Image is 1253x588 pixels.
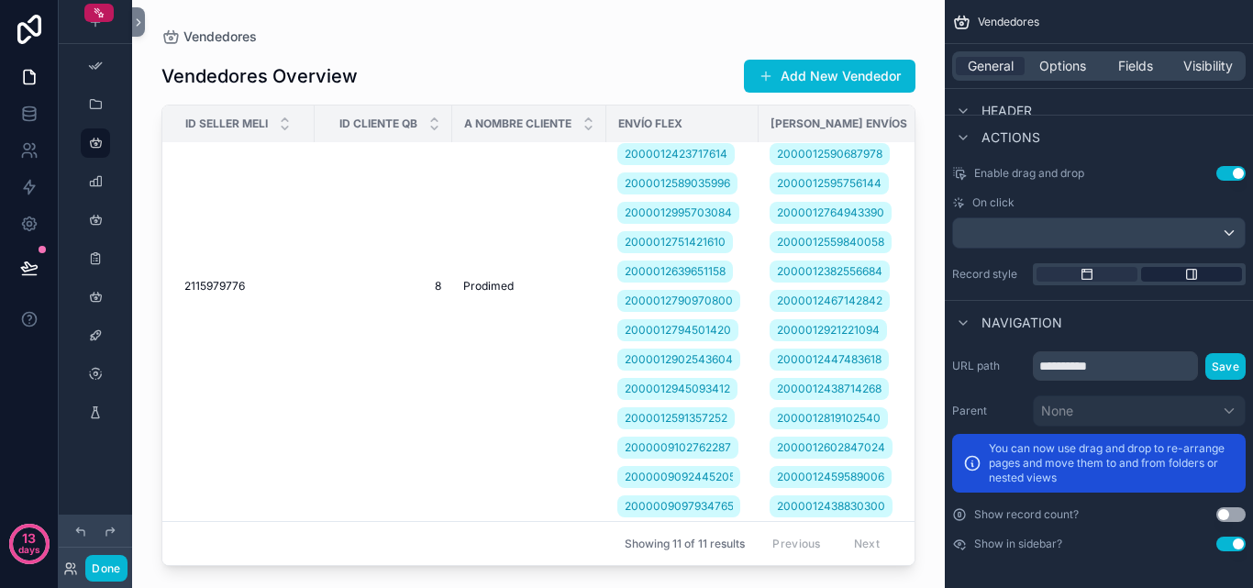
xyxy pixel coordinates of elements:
label: Record style [952,267,1026,282]
span: Vendedores [183,28,257,46]
span: Enable drag and drop [974,166,1084,181]
a: 2000012751421610 [617,231,733,253]
span: Vendedores [978,15,1039,29]
span: 2115979776 [184,279,245,294]
span: 2000012945093412 [625,382,730,396]
span: [PERSON_NAME] Envíos [771,116,907,131]
a: 2000012945093412 [617,378,737,400]
a: 2000012438714268 [770,378,889,400]
span: 2000012751421610 [625,235,726,250]
span: 2000012595756144 [777,176,882,191]
a: Prodimed [463,279,595,294]
span: 2000012590687978 [777,147,882,161]
a: 8 [326,279,441,294]
a: 2000012589035996 [617,172,737,194]
a: 2000012447483618 [770,349,889,371]
label: Show record count? [974,507,1079,522]
span: Navigation [981,314,1062,332]
a: 2000012602847024 [770,437,893,459]
span: On click [972,195,1015,210]
span: Showing 11 of 11 results [625,537,745,551]
button: Add New Vendedor [744,60,915,93]
span: Envío Flex [618,116,682,131]
span: 2000012819102540 [777,411,881,426]
span: 2000009092445205 [625,470,733,484]
a: 2000012639651158 [617,261,733,283]
p: You can now use drag and drop to re-arrange pages and move them to and from folders or nested views [989,441,1235,485]
a: 2000012590687978 [770,143,890,165]
span: ID Seller Meli [185,116,268,131]
a: 2000012819102540 [770,407,888,429]
span: 2000012639651158 [625,264,726,279]
span: 2000012591357252 [625,411,727,426]
a: 2000012764943390 [770,202,892,224]
span: 2000012447483618 [777,352,882,367]
p: days [18,537,40,562]
span: 2000012589035996 [625,176,730,191]
a: 2000012921221094 [770,319,887,341]
a: Vendedores [161,28,257,46]
a: 2000012438830300 [770,495,893,517]
button: Save [1205,353,1246,380]
a: 2115979776 [184,279,304,294]
a: 2000012902543604 [617,349,740,371]
a: 2000009092445205 [617,466,740,488]
span: 2000012764943390 [777,205,884,220]
a: 2000012595756144 [770,172,889,194]
span: 2000012794501420 [625,323,731,338]
span: Actions [981,128,1040,147]
span: 2000012467142842 [777,294,882,308]
span: 2000012459589006 [777,470,884,484]
span: Visibility [1183,57,1233,75]
span: General [968,57,1014,75]
label: URL path [952,359,1026,373]
span: ID Cliente QB [339,116,417,131]
span: 2000012423717614 [625,147,727,161]
h1: Vendedores Overview [161,63,358,89]
span: 2000012438830300 [777,499,885,514]
a: 2000012559840058 [770,231,892,253]
span: Header [981,102,1032,120]
span: 2000009097934765 [625,499,733,514]
a: 2000012382556684 [770,261,890,283]
button: None [1033,395,1246,427]
span: 2000012559840058 [777,235,884,250]
p: 13 [22,529,36,548]
a: 2000012591357252 [617,407,735,429]
span: None [1041,402,1073,420]
a: 2000012467142842 [770,290,890,312]
span: Fields [1118,57,1153,75]
span: A nombre cliente [464,116,571,131]
span: Options [1039,57,1086,75]
label: Show in sidebar? [974,537,1062,551]
span: 2000012921221094 [777,323,880,338]
span: Prodimed [463,279,514,294]
span: 2000012602847024 [777,440,885,455]
a: 2000012459589006 [770,466,892,488]
span: 2000012790970800 [625,294,733,308]
span: 2000012902543604 [625,352,733,367]
a: 2000012794501420 [617,319,738,341]
a: 2000012790970800 [617,290,740,312]
span: 2000012995703084 [625,205,732,220]
span: 2000012382556684 [777,264,882,279]
a: 2000012423717614 [617,143,735,165]
label: Parent [952,404,1026,418]
span: 2000012438714268 [777,382,882,396]
a: 2000009102762287 [617,437,738,459]
button: Done [85,555,127,582]
span: 2000009102762287 [625,440,731,455]
a: 2000012995703084 [617,202,739,224]
a: 2000009097934765 [617,495,740,517]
